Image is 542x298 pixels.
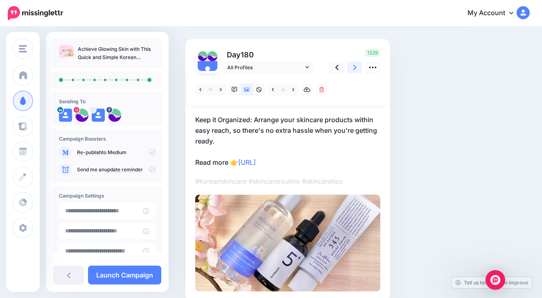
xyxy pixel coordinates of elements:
[195,176,380,187] p: #koreanskincare #skincareroutine #skincaretips
[452,277,532,288] a: Tell us how we can improve
[238,158,256,166] a: [URL]
[59,136,156,142] h4: Campaign Boosters
[59,45,74,60] img: b7f7779c33f2673a7786c3953283899f_thumb.jpg
[59,109,72,122] img: user_default_image.png
[223,61,313,73] a: All Profiles
[77,149,156,156] p: to Medium
[59,98,156,105] h4: Sending To
[365,49,380,57] span: 1229
[19,45,27,52] img: menu.png
[198,51,208,61] img: 298399724_111683234976185_5591662673203448403_n-bsa132010.jpg
[241,50,254,59] span: 180
[459,3,530,23] a: My Account
[77,149,102,156] a: Re-publish
[92,109,105,122] img: user_default_image.png
[59,193,156,199] h4: Campaign Settings
[195,114,380,168] p: Keep it Organized: Arrange your skincare products within easy reach, so there's no extra hassle w...
[108,109,121,122] img: 298399724_111683234976185_5591662673203448403_n-bsa132010.jpg
[223,49,314,61] p: Day
[195,195,380,291] img: OZTODINS78OJCBOPT1MYJU6VHDPE23MP.jpeg
[77,166,156,173] p: Send me an
[75,109,88,122] img: 279477992_518922393284184_8451916738421161878_n-bsa132011.jpg
[78,45,156,61] p: Achieve Glowing Skin with This Quick and Simple Korean Skincare Routine for Busy Lives and Holidays
[486,270,505,290] div: Open Intercom Messenger
[208,51,217,61] img: 279477992_518922393284184_8451916738421161878_n-bsa132011.jpg
[198,61,217,81] img: user_default_image.png
[227,63,303,72] span: All Profiles
[104,166,143,173] a: update reminder
[8,6,63,20] img: Missinglettr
